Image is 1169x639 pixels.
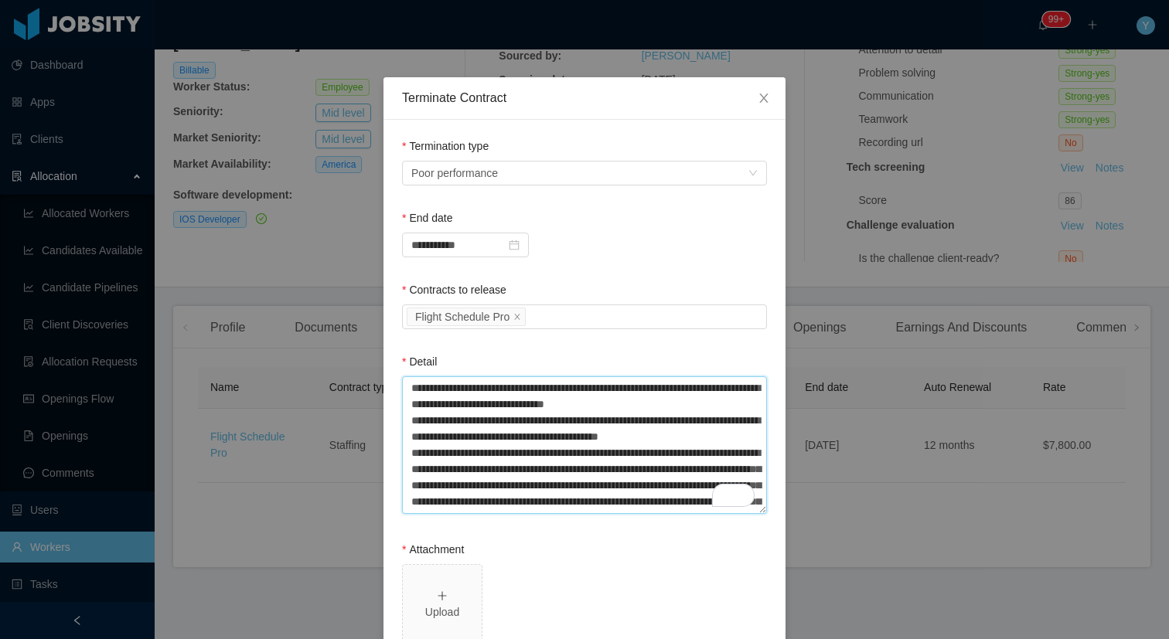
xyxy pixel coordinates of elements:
[758,92,770,104] i: icon: close
[402,355,437,368] label: Detail
[437,590,448,601] i: icon: plus
[402,376,767,514] textarea: To enrich screen reader interactions, please activate Accessibility in Grammarly extension settings
[415,308,510,325] div: Flight Schedule Pro
[407,308,526,326] li: Flight Schedule Pro
[402,284,506,296] label: Contracts to release
[411,161,498,185] span: Poor performance
[402,90,767,107] div: Terminate Contract
[402,212,453,224] label: End date
[742,77,786,121] button: Close
[748,168,758,179] i: icon: down
[529,308,537,327] input: Contracts to release
[509,240,520,250] i: icon: calendar
[409,604,475,620] div: Upload
[402,140,489,152] label: Termination type
[402,543,464,556] label: Attachment
[513,313,521,322] i: icon: close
